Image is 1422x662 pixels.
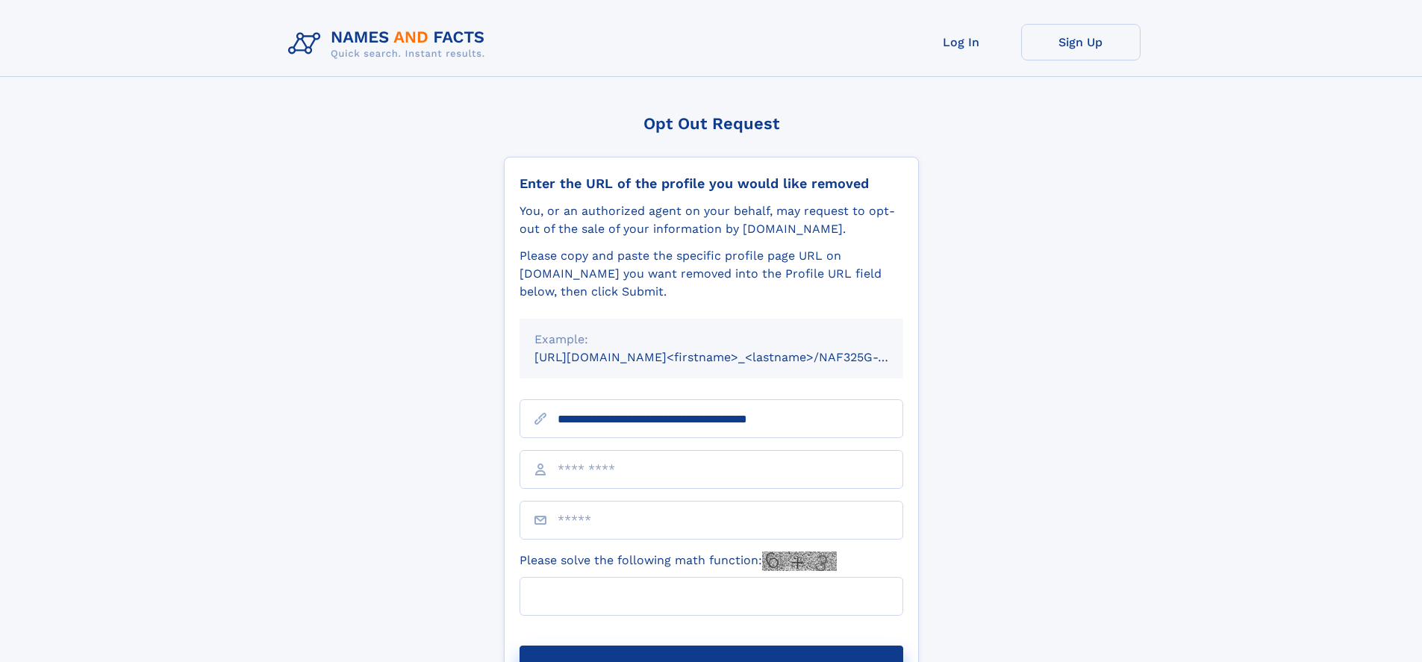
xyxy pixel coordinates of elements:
a: Log In [902,24,1021,60]
div: Example: [534,331,888,349]
div: Opt Out Request [504,114,919,133]
small: [URL][DOMAIN_NAME]<firstname>_<lastname>/NAF325G-xxxxxxxx [534,350,932,364]
a: Sign Up [1021,24,1141,60]
label: Please solve the following math function: [520,552,837,571]
div: Enter the URL of the profile you would like removed [520,175,903,192]
div: Please copy and paste the specific profile page URL on [DOMAIN_NAME] you want removed into the Pr... [520,247,903,301]
div: You, or an authorized agent on your behalf, may request to opt-out of the sale of your informatio... [520,202,903,238]
img: Logo Names and Facts [282,24,497,64]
